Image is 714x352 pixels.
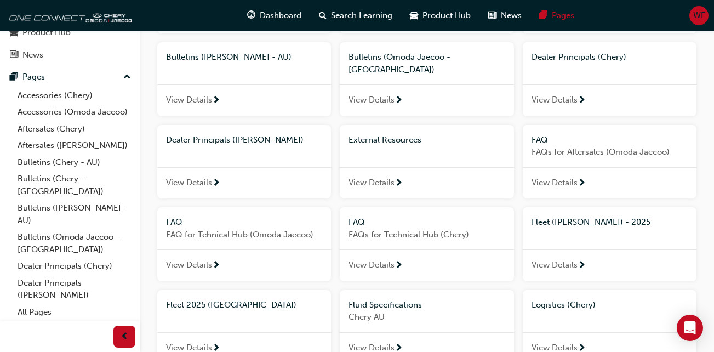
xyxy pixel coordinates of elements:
[523,125,696,199] a: FAQFAQs for Aftersales (Omoda Jaecoo)View Details
[532,300,596,310] span: Logistics (Chery)
[4,45,135,65] a: News
[22,26,71,39] div: Product Hub
[260,9,301,22] span: Dashboard
[157,42,331,116] a: Bulletins ([PERSON_NAME] - AU)View Details
[157,207,331,281] a: FAQFAQ for Tehnical Hub (Omoda Jaecoo)View Details
[13,258,135,275] a: Dealer Principals (Chery)
[532,259,578,271] span: View Details
[349,135,421,145] span: External Resources
[166,94,212,106] span: View Details
[10,72,18,82] span: pages-icon
[5,4,132,26] img: oneconnect
[13,137,135,154] a: Aftersales ([PERSON_NAME])
[13,87,135,104] a: Accessories (Chery)
[532,135,548,145] span: FAQ
[395,96,403,106] span: next-icon
[238,4,310,27] a: guage-iconDashboard
[677,315,703,341] div: Open Intercom Messenger
[13,171,135,200] a: Bulletins (Chery - [GEOGRAPHIC_DATA])
[157,125,331,199] a: Dealer Principals ([PERSON_NAME])View Details
[123,70,131,84] span: up-icon
[10,50,18,60] span: news-icon
[523,42,696,116] a: Dealer Principals (Chery)View Details
[340,125,513,199] a: External ResourcesView Details
[349,229,505,241] span: FAQs for Technical Hub (Chery)
[4,67,135,87] button: Pages
[13,154,135,171] a: Bulletins (Chery - AU)
[13,304,135,321] a: All Pages
[331,9,392,22] span: Search Learning
[395,261,403,271] span: next-icon
[349,177,395,189] span: View Details
[340,207,513,281] a: FAQFAQs for Technical Hub (Chery)View Details
[532,146,688,158] span: FAQs for Aftersales (Omoda Jaecoo)
[212,261,220,271] span: next-icon
[4,22,135,43] a: Product Hub
[401,4,479,27] a: car-iconProduct Hub
[13,275,135,304] a: Dealer Principals ([PERSON_NAME])
[13,104,135,121] a: Accessories (Omoda Jaecoo)
[689,6,709,25] button: WF
[349,52,450,75] span: Bulletins (Omoda Jaecoo - [GEOGRAPHIC_DATA])
[693,9,705,22] span: WF
[552,9,574,22] span: Pages
[13,229,135,258] a: Bulletins (Omoda Jaecoo - [GEOGRAPHIC_DATA])
[310,4,401,27] a: search-iconSearch Learning
[166,135,304,145] span: Dealer Principals ([PERSON_NAME])
[523,207,696,281] a: Fleet ([PERSON_NAME]) - 2025View Details
[422,9,471,22] span: Product Hub
[319,9,327,22] span: search-icon
[166,52,292,62] span: Bulletins ([PERSON_NAME] - AU)
[479,4,530,27] a: news-iconNews
[212,179,220,189] span: next-icon
[13,121,135,138] a: Aftersales (Chery)
[488,9,496,22] span: news-icon
[247,9,255,22] span: guage-icon
[349,259,395,271] span: View Details
[349,311,505,323] span: Chery AU
[166,300,296,310] span: Fleet 2025 ([GEOGRAPHIC_DATA])
[532,217,650,227] span: Fleet ([PERSON_NAME]) - 2025
[578,179,586,189] span: next-icon
[22,71,45,83] div: Pages
[395,179,403,189] span: next-icon
[578,261,586,271] span: next-icon
[166,259,212,271] span: View Details
[121,330,129,344] span: prev-icon
[212,96,220,106] span: next-icon
[530,4,583,27] a: pages-iconPages
[410,9,418,22] span: car-icon
[539,9,547,22] span: pages-icon
[349,217,365,227] span: FAQ
[532,52,626,62] span: Dealer Principals (Chery)
[22,49,43,61] div: News
[13,200,135,229] a: Bulletins ([PERSON_NAME] - AU)
[166,229,322,241] span: FAQ for Tehnical Hub (Omoda Jaecoo)
[340,42,513,116] a: Bulletins (Omoda Jaecoo - [GEOGRAPHIC_DATA])View Details
[532,177,578,189] span: View Details
[578,96,586,106] span: next-icon
[349,94,395,106] span: View Details
[10,28,18,38] span: car-icon
[166,217,182,227] span: FAQ
[532,94,578,106] span: View Details
[166,177,212,189] span: View Details
[349,300,422,310] span: Fluid Specifications
[501,9,522,22] span: News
